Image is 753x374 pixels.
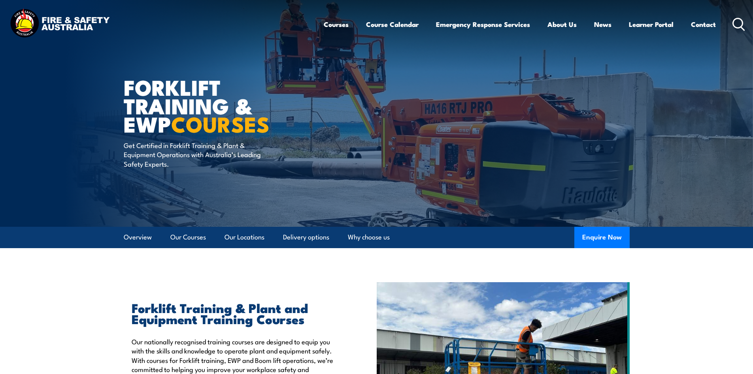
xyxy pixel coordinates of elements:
a: Emergency Response Services [436,14,530,35]
a: Why choose us [348,227,390,248]
a: About Us [547,14,577,35]
a: Delivery options [283,227,329,248]
a: Contact [691,14,716,35]
a: Learner Portal [629,14,674,35]
a: News [594,14,611,35]
p: Get Certified in Forklift Training & Plant & Equipment Operations with Australia’s Leading Safety... [124,140,268,168]
a: Overview [124,227,152,248]
a: Course Calendar [366,14,419,35]
a: Our Courses [170,227,206,248]
h2: Forklift Training & Plant and Equipment Training Courses [132,302,340,324]
h1: Forklift Training & EWP [124,78,319,133]
a: Our Locations [225,227,264,248]
strong: COURSES [171,107,270,140]
a: Courses [324,14,349,35]
button: Enquire Now [574,227,630,248]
